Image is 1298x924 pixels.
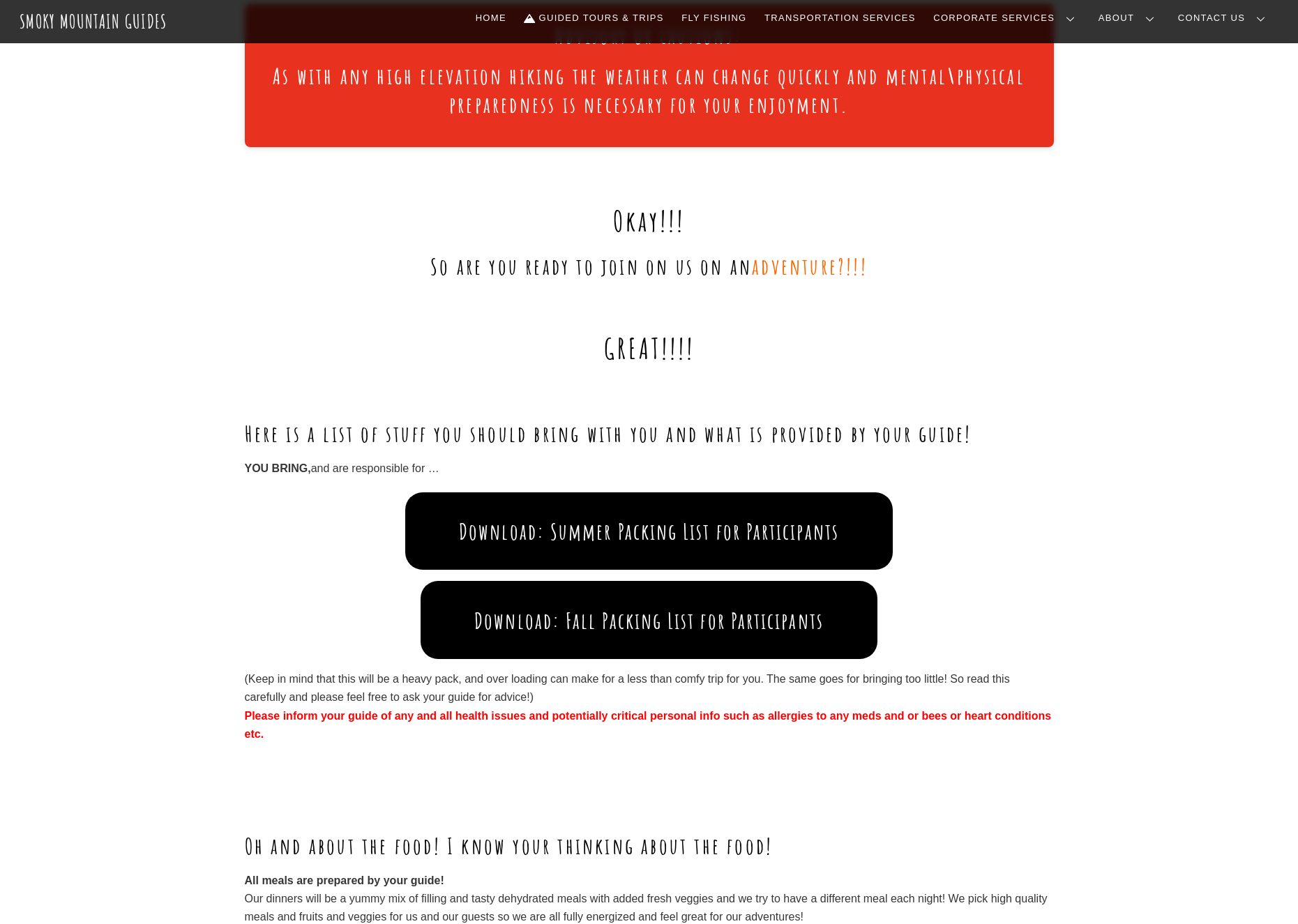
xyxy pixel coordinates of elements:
[405,517,892,545] a: Download: Summer Packing List for Participants
[421,606,877,635] a: Download: Fall Packing List for Participants
[245,419,1054,448] h2: Here is a list of stuff you should bring with you and what is provided by your guide!
[676,3,752,33] a: Fly Fishing
[245,252,1054,281] h2: So are you ready to join on us on an
[405,492,892,570] button: Download: Summer Packing List for Participants
[1093,3,1165,33] a: About
[245,710,1052,740] span: Please inform your guide of any and all health issues and potentially critical personal info such...
[928,3,1086,33] a: Corporate Services
[519,3,670,33] a: Guided Tours & Trips
[470,3,512,33] a: Home
[752,252,868,280] span: adventure?!!!
[245,874,444,886] strong: All meals are prepared by your guide!
[245,332,1054,365] h1: GREAT!!!!
[245,204,1054,238] h1: Okay!!!
[759,3,921,33] a: Transportation Services
[245,460,1054,478] p: and are responsible for …
[421,581,877,658] button: Download: Fall Packing List for Participants
[245,831,1054,861] h2: Oh and about the food! I know your thinking about the food!
[245,462,311,474] strong: YOU BRING,
[20,10,167,33] a: Smoky Mountain Guides
[1172,3,1276,33] a: Contact Us
[262,61,1037,119] h2: As with any high elevation hiking the weather can change quickly and mental\physical preparedness...
[245,670,1054,744] p: (Keep in mind that this will be a heavy pack, and over loading can make for a less than comfy tri...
